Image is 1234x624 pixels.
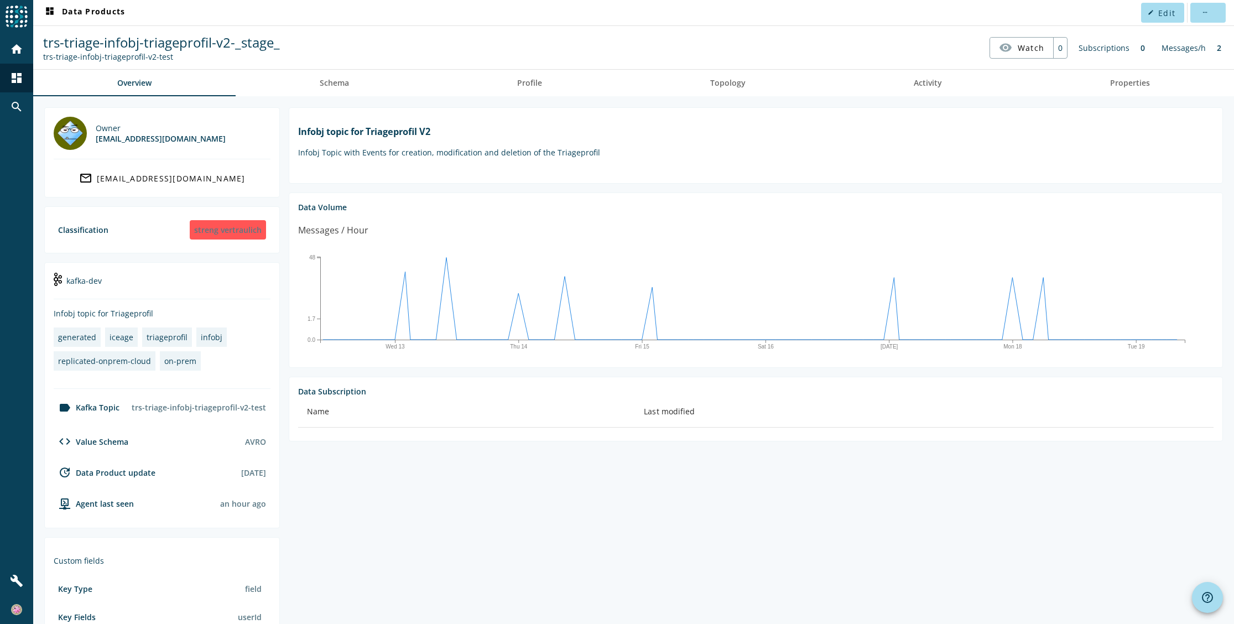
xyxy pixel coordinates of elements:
th: Last modified [635,397,1214,428]
a: [EMAIL_ADDRESS][DOMAIN_NAME] [54,168,270,188]
mat-icon: search [10,100,23,113]
text: Thu 14 [510,344,528,350]
div: [DATE] [241,467,266,478]
text: 0.0 [308,336,315,342]
div: Agents typically reports every 15min to 1h [220,498,266,509]
img: kafka-dev [54,273,62,286]
mat-icon: help_outline [1201,591,1214,604]
div: 2 [1211,37,1227,59]
div: Infobj topic for Triageprofil [54,308,270,319]
div: Value Schema [54,435,128,448]
mat-icon: dashboard [10,71,23,85]
div: Messages / Hour [298,223,368,237]
mat-icon: more_horiz [1201,9,1207,15]
span: trs-triage-infobj-triageprofil-v2-_stage_ [43,33,280,51]
div: streng vertraulich [190,220,266,240]
text: [DATE] [881,344,898,350]
img: 259ed7dfac5222f7bca45883c0824a13 [11,604,22,615]
span: Activity [914,79,942,87]
div: iceage [110,332,133,342]
p: Infobj Topic with Events for creation, modification and deletion of the Triageprofil [298,147,1214,158]
mat-icon: label [58,401,71,414]
text: Mon 18 [1003,344,1022,350]
div: field [241,579,266,599]
div: replicated-onprem-cloud [58,356,151,366]
mat-icon: dashboard [43,6,56,19]
mat-icon: code [58,435,71,448]
div: Custom fields [54,555,270,566]
button: Edit [1141,3,1184,23]
div: Key Type [58,584,92,594]
div: [EMAIL_ADDRESS][DOMAIN_NAME] [97,173,246,184]
div: Data Volume [298,202,1214,212]
div: Subscriptions [1073,37,1135,59]
h1: Infobj topic for Triageprofil V2 [298,126,1214,138]
div: Data Subscription [298,386,1214,397]
div: trs-triage-infobj-triageprofil-v2-test [127,398,270,417]
mat-icon: edit [1148,9,1154,15]
div: 0 [1135,37,1150,59]
img: spoud-logo.svg [6,6,28,28]
div: infobj [201,332,222,342]
div: [EMAIL_ADDRESS][DOMAIN_NAME] [96,133,226,144]
div: Kafka Topic [54,401,119,414]
div: Owner [96,123,226,133]
button: Data Products [39,3,129,23]
div: AVRO [245,436,266,447]
span: Data Products [43,6,125,19]
div: generated [58,332,96,342]
button: Watch [990,38,1053,58]
div: Messages/h [1156,37,1211,59]
text: Sat 16 [758,344,774,350]
span: Watch [1018,38,1044,58]
mat-icon: update [58,466,71,479]
span: Edit [1158,8,1175,18]
text: 1.7 [308,315,315,321]
div: Classification [58,225,108,235]
div: Key Fields [58,612,96,622]
mat-icon: build [10,574,23,587]
mat-icon: mail_outline [79,171,92,185]
div: Kafka Topic: trs-triage-infobj-triageprofil-v2-test [43,51,280,62]
span: Properties [1110,79,1150,87]
div: triageprofil [147,332,188,342]
th: Name [298,397,635,428]
mat-icon: visibility [999,41,1012,54]
text: Fri 15 [635,344,649,350]
div: 0 [1053,38,1067,58]
img: iceage@mobi.ch [54,117,87,150]
div: kafka-dev [54,272,270,299]
text: 48 [309,254,316,261]
span: Profile [517,79,542,87]
span: Schema [320,79,349,87]
span: Overview [117,79,152,87]
div: Data Product update [54,466,155,479]
text: Wed 13 [386,344,405,350]
div: on-prem [164,356,196,366]
span: Topology [710,79,746,87]
div: agent-env-test [54,497,134,510]
mat-icon: home [10,43,23,56]
text: Tue 19 [1128,344,1145,350]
